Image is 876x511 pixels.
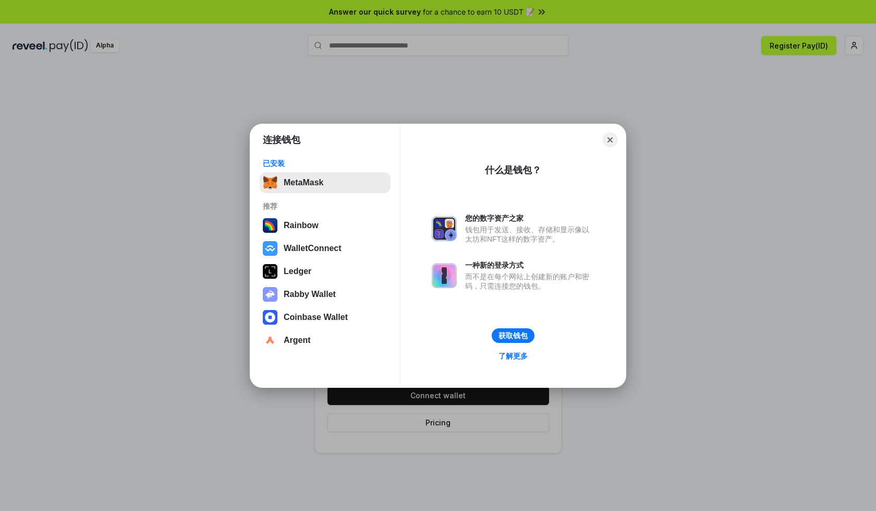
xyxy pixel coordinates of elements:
[263,287,277,302] img: svg+xml,%3Csvg%20xmlns%3D%22http%3A%2F%2Fwww.w3.org%2F2000%2Fsvg%22%20fill%3D%22none%22%20viewBox...
[260,284,391,305] button: Rabby Wallet
[492,328,534,343] button: 获取钱包
[263,333,277,348] img: svg+xml,%3Csvg%20width%3D%2228%22%20height%3D%2228%22%20viewBox%3D%220%200%2028%2028%22%20fill%3D...
[465,225,594,244] div: 钱包用于发送、接收、存储和显示像以太坊和NFT这样的数字资产。
[263,134,300,146] h1: 连接钱包
[284,313,348,322] div: Coinbase Wallet
[260,330,391,351] button: Argent
[284,336,311,345] div: Argent
[260,172,391,193] button: MetaMask
[485,164,541,176] div: 什么是钱包？
[263,201,387,211] div: 推荐
[284,267,311,276] div: Ledger
[260,307,391,328] button: Coinbase Wallet
[492,349,534,363] a: 了解更多
[260,261,391,282] button: Ledger
[263,264,277,279] img: svg+xml,%3Csvg%20xmlns%3D%22http%3A%2F%2Fwww.w3.org%2F2000%2Fsvg%22%20width%3D%2228%22%20height%3...
[284,244,342,253] div: WalletConnect
[284,290,336,299] div: Rabby Wallet
[284,221,319,230] div: Rainbow
[465,213,594,223] div: 您的数字资产之家
[284,178,323,187] div: MetaMask
[263,310,277,325] img: svg+xml,%3Csvg%20width%3D%2228%22%20height%3D%2228%22%20viewBox%3D%220%200%2028%2028%22%20fill%3D...
[260,215,391,236] button: Rainbow
[432,216,457,241] img: svg+xml,%3Csvg%20xmlns%3D%22http%3A%2F%2Fwww.w3.org%2F2000%2Fsvg%22%20fill%3D%22none%22%20viewBox...
[263,218,277,233] img: svg+xml,%3Csvg%20width%3D%22120%22%20height%3D%22120%22%20viewBox%3D%220%200%20120%20120%22%20fil...
[432,263,457,288] img: svg+xml,%3Csvg%20xmlns%3D%22http%3A%2F%2Fwww.w3.org%2F2000%2Fsvg%22%20fill%3D%22none%22%20viewBox...
[263,175,277,190] img: svg+xml,%3Csvg%20fill%3D%22none%22%20height%3D%2233%22%20viewBox%3D%220%200%2035%2033%22%20width%...
[498,331,528,340] div: 获取钱包
[498,351,528,361] div: 了解更多
[260,238,391,259] button: WalletConnect
[263,159,387,168] div: 已安装
[263,241,277,256] img: svg+xml,%3Csvg%20width%3D%2228%22%20height%3D%2228%22%20viewBox%3D%220%200%2028%2028%22%20fill%3D...
[465,260,594,270] div: 一种新的登录方式
[603,133,617,147] button: Close
[465,272,594,291] div: 而不是在每个网站上创建新的账户和密码，只需连接您的钱包。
